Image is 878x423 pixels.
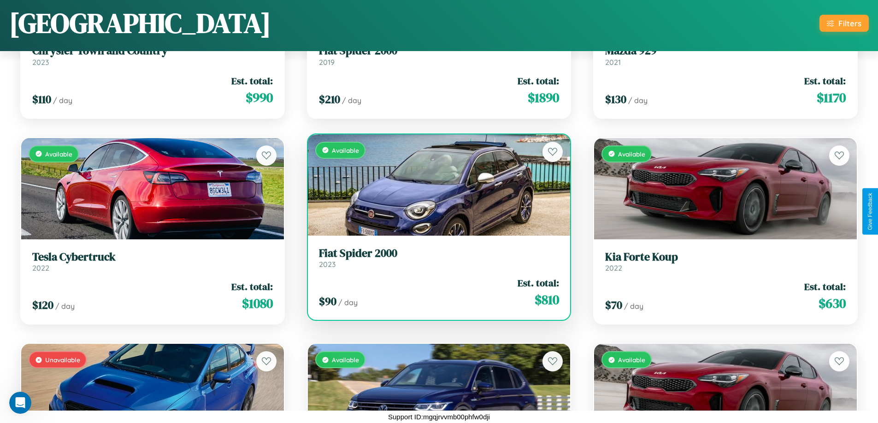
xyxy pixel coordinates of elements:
[804,74,846,87] span: Est. total:
[605,297,622,313] span: $ 70
[319,44,560,58] h3: Fiat Spider 2000
[605,58,621,67] span: 2021
[618,150,645,158] span: Available
[32,263,49,272] span: 2022
[605,92,626,107] span: $ 130
[817,88,846,107] span: $ 1170
[319,260,336,269] span: 2023
[319,294,336,309] span: $ 90
[332,146,359,154] span: Available
[32,250,273,264] h3: Tesla Cybertruck
[618,356,645,364] span: Available
[231,74,273,87] span: Est. total:
[518,74,559,87] span: Est. total:
[804,280,846,293] span: Est. total:
[231,280,273,293] span: Est. total:
[32,44,273,67] a: Chrysler Town and Country2023
[319,247,560,260] h3: Fiat Spider 2000
[528,88,559,107] span: $ 1890
[45,356,80,364] span: Unavailable
[53,96,72,105] span: / day
[246,88,273,107] span: $ 990
[32,58,49,67] span: 2023
[9,4,271,42] h1: [GEOGRAPHIC_DATA]
[32,44,273,58] h3: Chrysler Town and Country
[338,298,358,307] span: / day
[342,96,361,105] span: / day
[55,301,75,311] span: / day
[319,92,340,107] span: $ 210
[605,263,622,272] span: 2022
[32,92,51,107] span: $ 110
[242,294,273,313] span: $ 1080
[319,44,560,67] a: Fiat Spider 20002019
[605,44,846,67] a: Mazda 9292021
[605,250,846,264] h3: Kia Forte Koup
[332,356,359,364] span: Available
[535,290,559,309] span: $ 810
[605,44,846,58] h3: Mazda 929
[838,18,861,28] div: Filters
[319,58,335,67] span: 2019
[9,392,31,414] iframe: Intercom live chat
[867,193,873,230] div: Give Feedback
[45,150,72,158] span: Available
[32,250,273,273] a: Tesla Cybertruck2022
[32,297,53,313] span: $ 120
[518,276,559,290] span: Est. total:
[819,294,846,313] span: $ 630
[319,247,560,269] a: Fiat Spider 20002023
[819,15,869,32] button: Filters
[628,96,648,105] span: / day
[624,301,643,311] span: / day
[605,250,846,273] a: Kia Forte Koup2022
[388,411,490,423] p: Support ID: mgqjrvvmb00phfw0dji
